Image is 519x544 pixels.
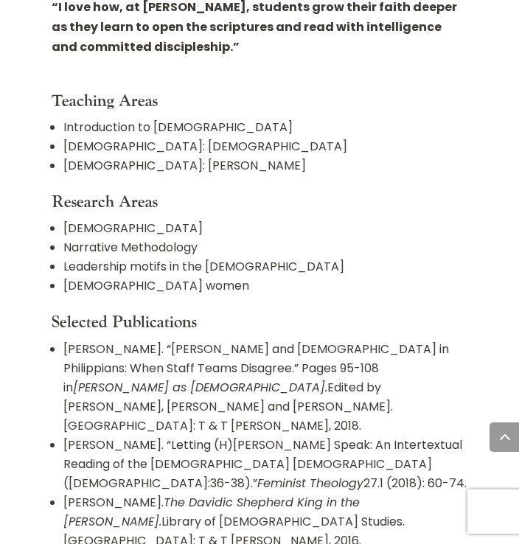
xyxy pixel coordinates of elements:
[63,276,467,296] li: [DEMOGRAPHIC_DATA] women
[63,137,467,156] li: [DEMOGRAPHIC_DATA]: [DEMOGRAPHIC_DATA]
[257,475,363,492] em: Feminist Theology
[63,257,467,276] li: Leadership motifs in the [DEMOGRAPHIC_DATA]
[63,118,467,137] li: Introduction to [DEMOGRAPHIC_DATA]
[63,436,467,493] li: [PERSON_NAME]. “Letting (H)[PERSON_NAME] Speak: An Intertextual Reading of the [DEMOGRAPHIC_DATA]...
[63,494,360,530] em: The Davidic Shepherd King in the [PERSON_NAME].
[52,91,467,118] h4: Teaching Areas
[63,238,467,257] li: Narrative Methodology
[52,313,467,339] h4: Selected Publications
[63,156,467,175] li: [DEMOGRAPHIC_DATA]: [PERSON_NAME]
[52,192,467,219] h4: Research Areas
[63,219,467,238] li: [DEMOGRAPHIC_DATA]
[63,340,467,436] li: [PERSON_NAME]. “[PERSON_NAME] and [DEMOGRAPHIC_DATA] in Philippians: When Staff Teams Disagree.” ...
[73,379,327,396] em: [PERSON_NAME] as [DEMOGRAPHIC_DATA].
